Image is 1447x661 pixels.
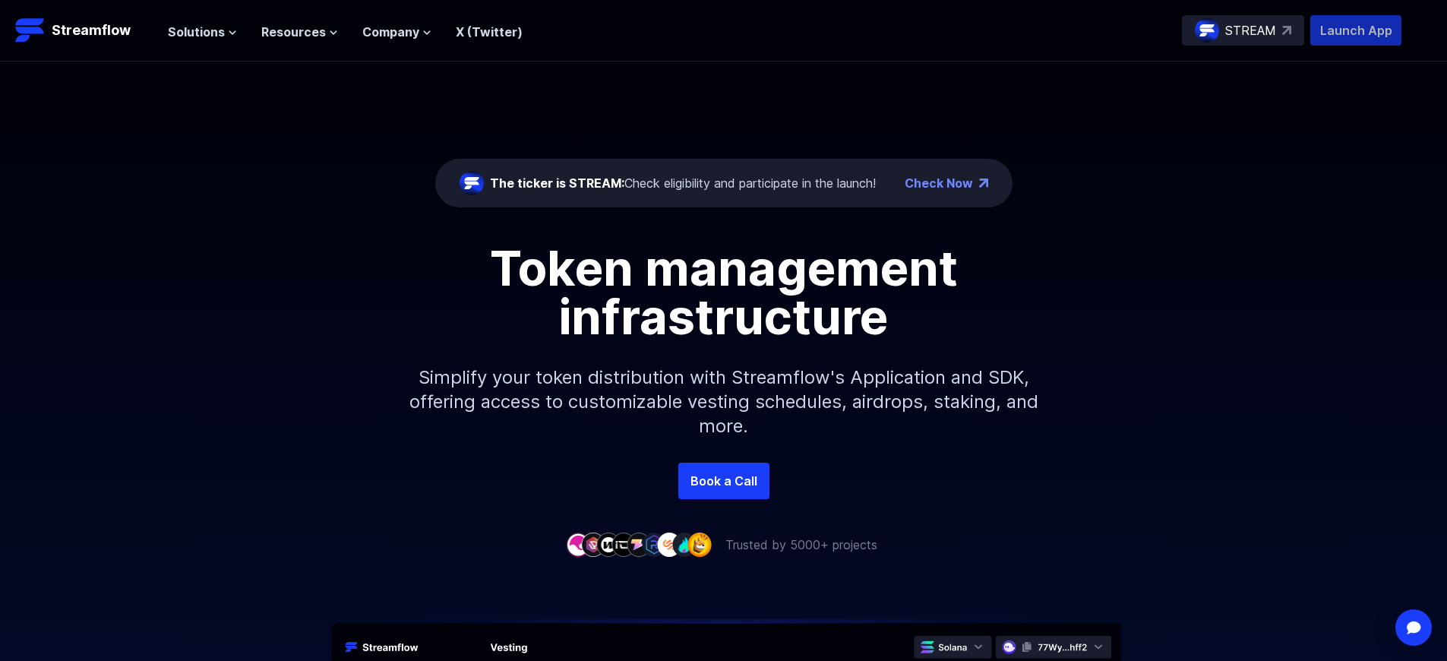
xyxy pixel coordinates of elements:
[611,533,636,556] img: company-4
[261,23,338,41] button: Resources
[490,174,876,192] div: Check eligibility and participate in the launch!
[1182,15,1304,46] a: STREAM
[566,533,590,556] img: company-1
[725,536,877,554] p: Trusted by 5000+ projects
[456,24,523,40] a: X (Twitter)
[979,179,988,188] img: top-right-arrow.png
[905,174,973,192] a: Check Now
[15,15,153,46] a: Streamflow
[672,533,697,556] img: company-8
[581,533,605,556] img: company-2
[261,23,326,41] span: Resources
[678,463,769,499] a: Book a Call
[657,533,681,556] img: company-7
[460,171,484,195] img: streamflow-logo-circle.png
[52,20,131,41] p: Streamflow
[362,23,431,41] button: Company
[1225,21,1276,40] p: STREAM
[1395,609,1432,646] div: Open Intercom Messenger
[362,23,419,41] span: Company
[1310,15,1401,46] button: Launch App
[168,23,225,41] span: Solutions
[642,533,666,556] img: company-6
[382,244,1066,341] h1: Token management infrastructure
[1195,18,1219,43] img: streamflow-logo-circle.png
[627,533,651,556] img: company-5
[1282,26,1291,35] img: top-right-arrow.svg
[490,176,624,191] span: The ticker is STREAM:
[397,341,1050,463] p: Simplify your token distribution with Streamflow's Application and SDK, offering access to custom...
[596,533,621,556] img: company-3
[168,23,237,41] button: Solutions
[687,533,712,556] img: company-9
[15,15,46,46] img: Streamflow Logo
